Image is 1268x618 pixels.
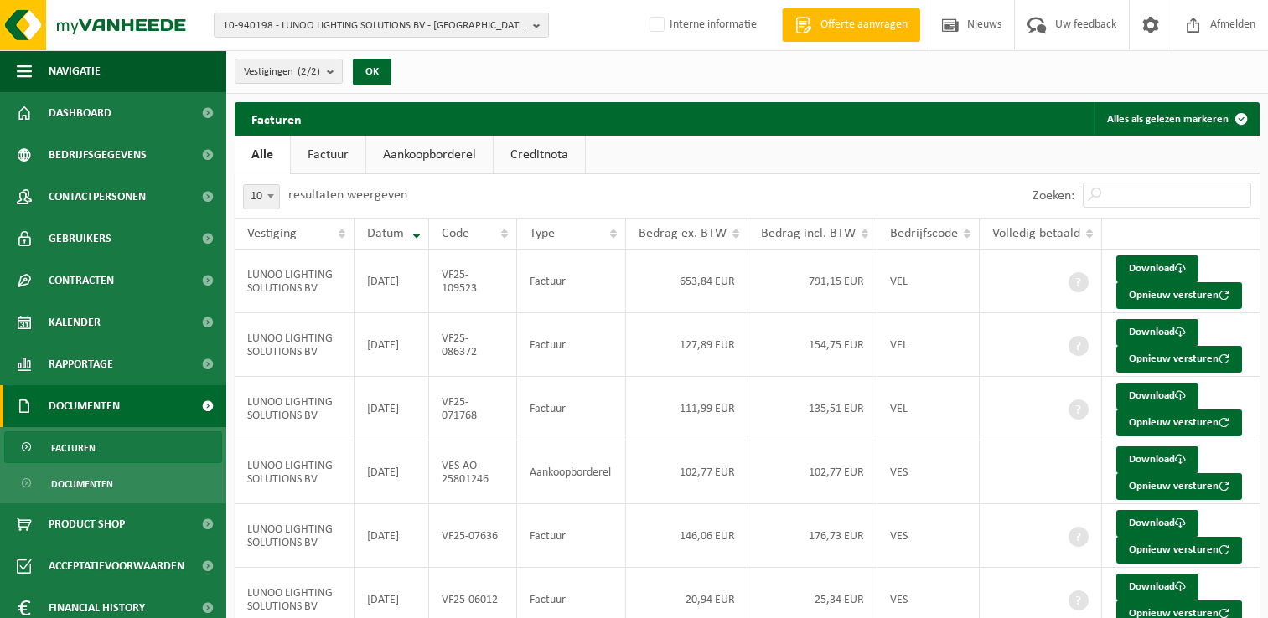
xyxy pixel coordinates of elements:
span: Navigatie [49,50,101,92]
td: 102,77 EUR [626,440,748,504]
a: Facturen [4,431,222,463]
td: 791,15 EUR [748,250,877,313]
td: 146,06 EUR [626,504,748,568]
a: Download [1116,446,1198,473]
button: Opnieuw versturen [1116,282,1242,309]
span: Facturen [51,432,96,464]
a: Download [1116,255,1198,282]
a: Documenten [4,467,222,499]
td: 154,75 EUR [748,313,877,377]
button: Vestigingen(2/2) [235,59,343,84]
span: Rapportage [49,343,113,385]
span: Datum [367,227,404,240]
td: 176,73 EUR [748,504,877,568]
td: Factuur [517,377,625,440]
span: Bedrag incl. BTW [761,227,856,240]
td: VEL [877,250,980,313]
td: VF25-086372 [429,313,517,377]
td: [DATE] [355,440,429,504]
span: Product Shop [49,503,125,545]
td: VF25-07636 [429,504,517,568]
span: Gebruikers [49,218,111,260]
span: Offerte aanvragen [816,17,912,33]
span: Bedrijfscode [890,227,958,240]
td: Aankoopborderel [517,440,625,504]
td: Factuur [517,250,625,313]
td: VF25-071768 [429,377,517,440]
span: Kalender [49,301,101,343]
a: Factuur [291,136,365,174]
td: VF25-109523 [429,250,517,313]
td: 102,77 EUR [748,440,877,504]
span: 10 [243,184,280,209]
td: VES [877,440,980,504]
td: Factuur [517,504,625,568]
a: Download [1116,319,1198,346]
td: [DATE] [355,377,429,440]
td: 653,84 EUR [626,250,748,313]
td: LUNOO LIGHTING SOLUTIONS BV [235,440,355,504]
span: Contactpersonen [49,176,146,218]
span: Dashboard [49,92,111,134]
span: Bedrijfsgegevens [49,134,147,176]
label: Zoeken: [1033,189,1074,203]
span: 10-940198 - LUNOO LIGHTING SOLUTIONS BV - [GEOGRAPHIC_DATA] [223,13,526,39]
td: 127,89 EUR [626,313,748,377]
span: Documenten [49,385,120,427]
span: 10 [244,185,279,209]
a: Download [1116,383,1198,409]
td: Factuur [517,313,625,377]
span: Volledig betaald [992,227,1080,240]
span: Code [442,227,469,240]
a: Aankoopborderel [366,136,493,174]
td: 111,99 EUR [626,377,748,440]
button: OK [353,59,391,85]
h2: Facturen [235,102,318,135]
button: Opnieuw versturen [1116,537,1242,564]
a: Offerte aanvragen [782,8,920,42]
td: LUNOO LIGHTING SOLUTIONS BV [235,504,355,568]
button: Alles als gelezen markeren [1094,102,1258,136]
button: Opnieuw versturen [1116,473,1242,500]
a: Creditnota [494,136,585,174]
td: VES-AO-25801246 [429,440,517,504]
td: LUNOO LIGHTING SOLUTIONS BV [235,377,355,440]
label: Interne informatie [646,13,757,38]
count: (2/2) [298,66,320,77]
span: Documenten [51,468,113,500]
td: [DATE] [355,250,429,313]
a: Alle [235,136,290,174]
label: resultaten weergeven [288,188,407,202]
td: VES [877,504,980,568]
span: Acceptatievoorwaarden [49,545,184,587]
button: Opnieuw versturen [1116,409,1242,436]
span: Contracten [49,260,114,301]
a: Download [1116,510,1198,537]
span: Bedrag ex. BTW [639,227,727,240]
td: LUNOO LIGHTING SOLUTIONS BV [235,313,355,377]
span: Vestigingen [244,59,320,85]
button: Opnieuw versturen [1116,346,1242,373]
button: 10-940198 - LUNOO LIGHTING SOLUTIONS BV - [GEOGRAPHIC_DATA] [214,13,549,38]
td: VEL [877,377,980,440]
td: [DATE] [355,504,429,568]
td: VEL [877,313,980,377]
td: LUNOO LIGHTING SOLUTIONS BV [235,250,355,313]
span: Type [530,227,555,240]
td: [DATE] [355,313,429,377]
td: 135,51 EUR [748,377,877,440]
a: Download [1116,574,1198,600]
span: Vestiging [247,227,297,240]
